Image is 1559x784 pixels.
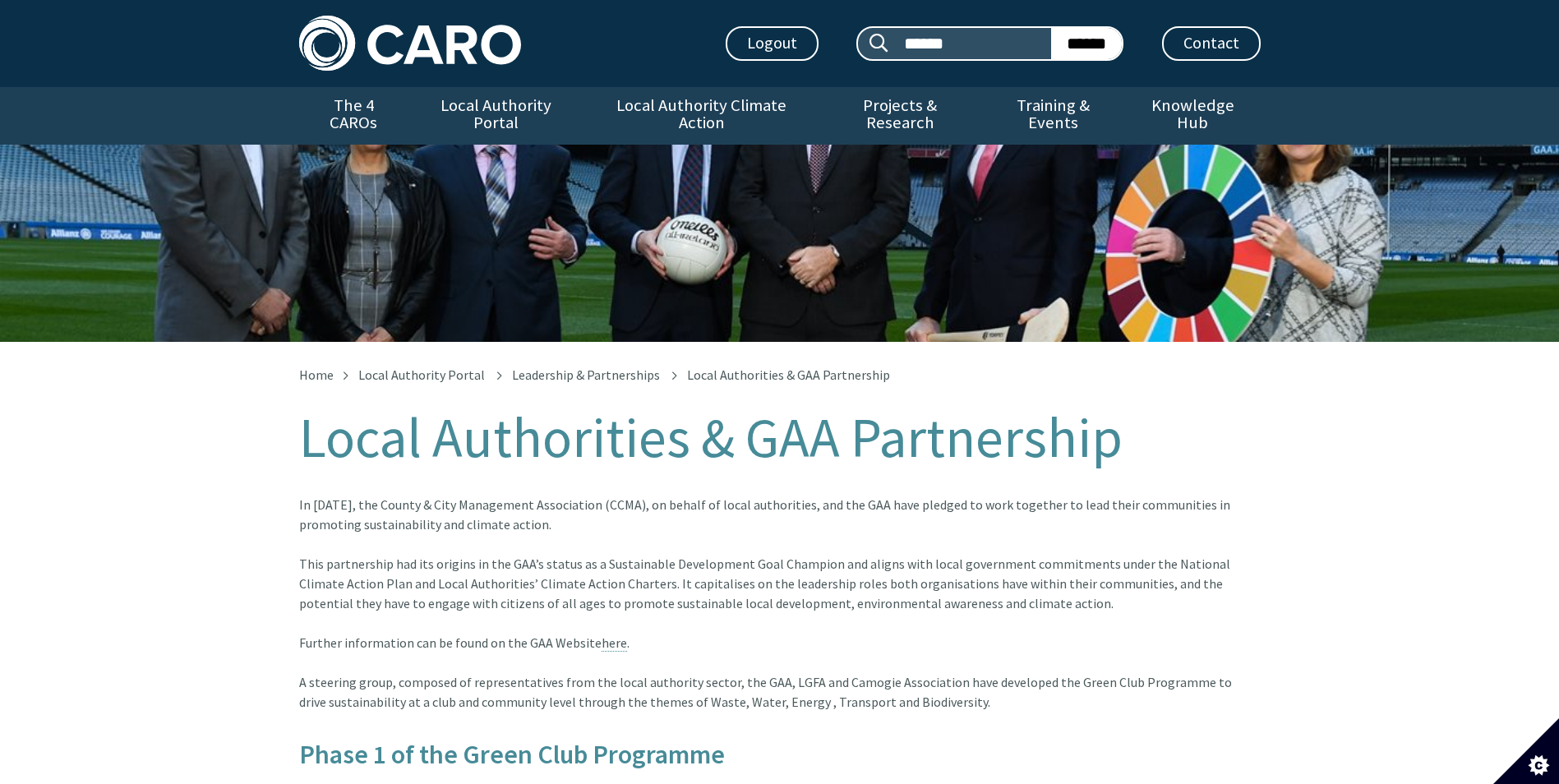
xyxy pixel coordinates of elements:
[981,87,1125,145] a: Training & Events
[299,408,1261,468] h1: Local Authorities & GAA Partnership
[408,87,584,145] a: Local Authority Portal
[1162,26,1261,61] a: Contact
[358,367,485,383] a: Local Authority Portal
[687,367,890,383] span: Local Authorities & GAA Partnership
[726,26,819,61] a: Logout
[1125,87,1260,145] a: Knowledge Hub
[299,712,1261,769] h3: Phase 1 of the Green Club Programme
[584,87,819,145] a: Local Authority Climate Action
[299,16,521,71] img: Caro logo
[819,87,981,145] a: Projects & Research
[299,495,1261,712] div: In [DATE], the County & City Management Association (CCMA), on behalf of local authorities, and t...
[602,634,627,652] a: here
[299,367,334,383] a: Home
[1493,718,1559,784] button: Set cookie preferences
[512,367,660,383] a: Leadership & Partnerships
[299,87,408,145] a: The 4 CAROs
